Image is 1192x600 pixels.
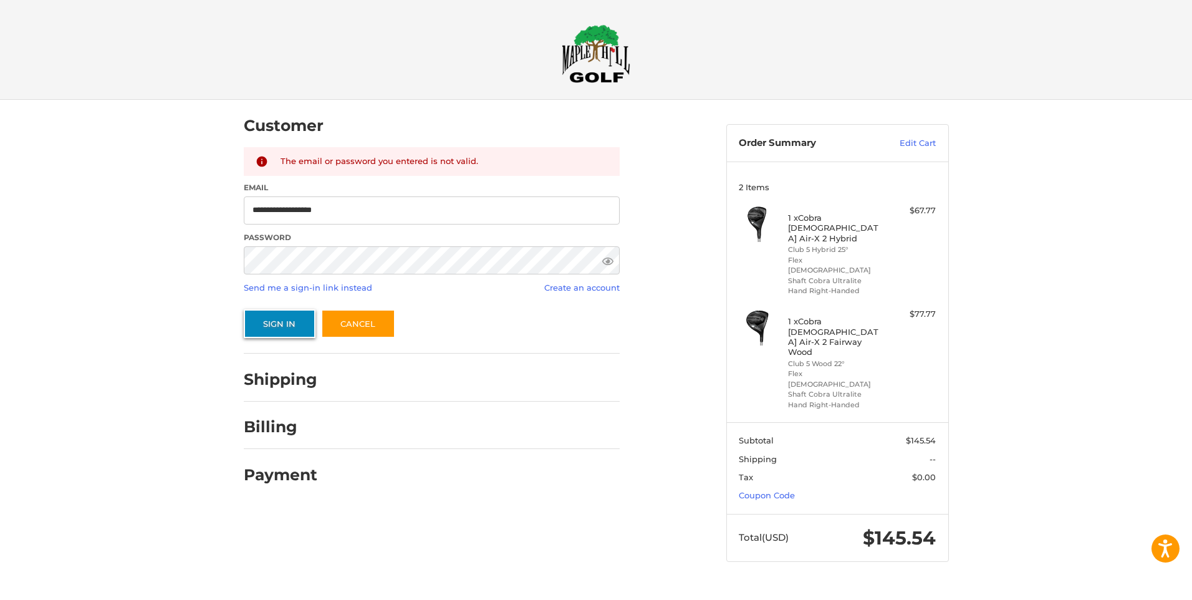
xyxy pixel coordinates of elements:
span: $145.54 [863,526,936,549]
div: $67.77 [887,205,936,217]
h2: Customer [244,116,324,135]
div: The email or password you entered is not valid. [281,155,608,168]
h3: Order Summary [739,137,873,150]
a: Create an account [544,283,620,293]
label: Email [244,182,620,193]
span: $145.54 [906,435,936,445]
span: Subtotal [739,435,774,445]
a: Cancel [321,309,395,338]
button: Sign In [244,309,315,338]
h4: 1 x Cobra [DEMOGRAPHIC_DATA] Air-X 2 Hybrid [788,213,883,243]
li: Club 5 Wood 22° [788,359,883,369]
a: Coupon Code [739,490,795,500]
li: Shaft Cobra Ultralite [788,389,883,400]
li: Club 5 Hybrid 25° [788,244,883,255]
h2: Payment [244,465,317,485]
li: Flex [DEMOGRAPHIC_DATA] [788,369,883,389]
div: $77.77 [887,308,936,321]
img: Maple Hill Golf [562,24,630,83]
span: Shipping [739,454,777,464]
a: Edit Cart [873,137,936,150]
li: Flex [DEMOGRAPHIC_DATA] [788,255,883,276]
h2: Shipping [244,370,317,389]
h4: 1 x Cobra [DEMOGRAPHIC_DATA] Air-X 2 Fairway Wood [788,316,883,357]
h3: 2 Items [739,182,936,192]
li: Hand Right-Handed [788,286,883,296]
li: Shaft Cobra Ultralite [788,276,883,286]
span: Total (USD) [739,531,789,543]
span: Tax [739,472,753,482]
span: $0.00 [912,472,936,482]
label: Password [244,232,620,243]
h2: Billing [244,417,317,437]
span: -- [930,454,936,464]
a: Send me a sign-in link instead [244,283,372,293]
li: Hand Right-Handed [788,400,883,410]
